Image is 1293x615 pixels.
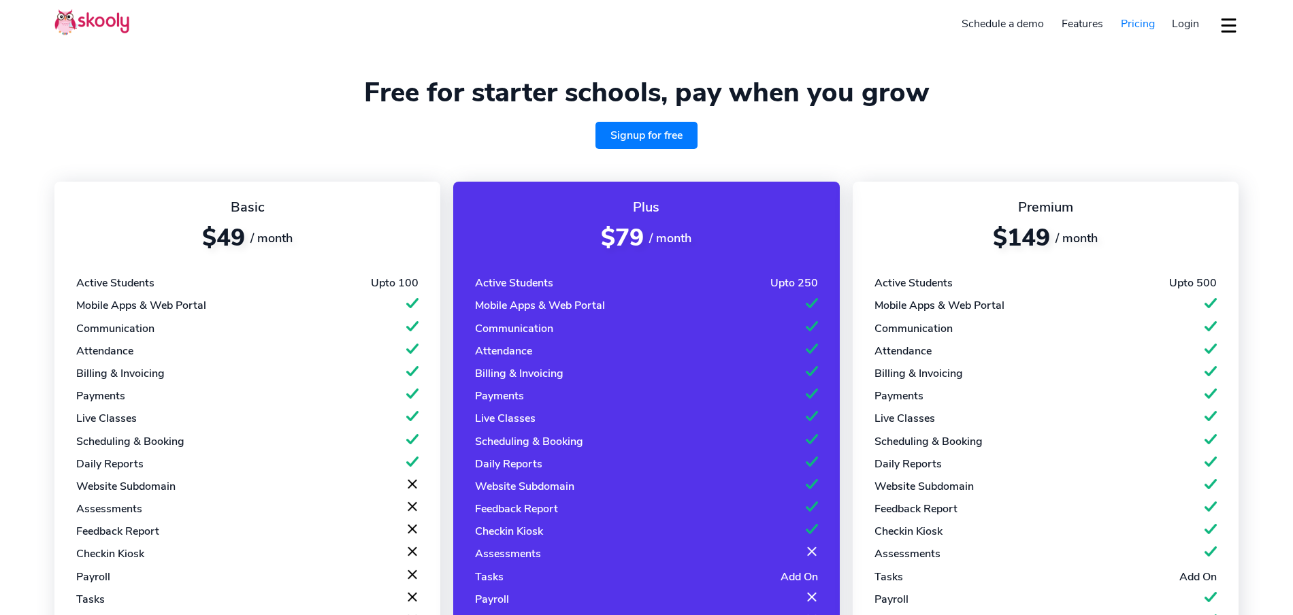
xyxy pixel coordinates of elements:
span: $49 [202,222,245,254]
div: Payroll [874,592,909,607]
div: Live Classes [475,411,536,426]
div: Add On [781,569,818,584]
div: Live Classes [874,411,935,426]
span: / month [649,230,691,246]
div: Plus [475,198,817,216]
span: $79 [601,222,644,254]
div: Attendance [874,344,932,359]
div: Scheduling & Booking [475,434,583,449]
div: Checkin Kiosk [874,524,943,539]
div: Active Students [475,276,553,290]
a: Schedule a demo [953,13,1053,35]
div: Payroll [475,592,509,607]
div: Payroll [76,569,110,584]
div: Billing & Invoicing [874,366,963,381]
div: Upto 250 [770,276,818,290]
div: Tasks [475,569,504,584]
button: dropdown menu [1219,10,1239,41]
div: Tasks [874,569,903,584]
div: Website Subdomain [475,479,574,494]
div: Daily Reports [475,456,542,471]
a: Login [1163,13,1208,35]
div: Website Subdomain [76,479,176,494]
div: Feedback Report [475,501,558,516]
div: Billing & Invoicing [76,366,165,381]
div: Daily Reports [874,456,942,471]
div: Mobile Apps & Web Portal [874,298,1004,313]
a: Signup for free [595,122,698,149]
div: Live Classes [76,411,137,426]
div: Assessments [475,546,541,561]
div: Communication [874,321,953,336]
span: / month [1055,230,1098,246]
a: Pricing [1112,13,1164,35]
div: Mobile Apps & Web Portal [475,298,605,313]
span: / month [250,230,293,246]
div: Active Students [76,276,154,290]
div: Payments [874,388,923,403]
a: Features [1053,13,1112,35]
div: Upto 100 [371,276,419,290]
div: Scheduling & Booking [76,434,184,449]
div: Checkin Kiosk [475,524,543,539]
div: Communication [475,321,553,336]
div: Basic [76,198,419,216]
div: Payments [475,388,524,403]
img: Skooly [54,9,129,35]
div: Upto 500 [1169,276,1217,290]
div: Premium [874,198,1217,216]
div: Attendance [76,344,133,359]
div: Feedback Report [874,501,958,516]
span: Pricing [1121,16,1155,31]
h1: Free for starter schools, pay when you grow [54,76,1239,109]
div: Mobile Apps & Web Portal [76,298,206,313]
div: Communication [76,321,154,336]
div: Feedback Report [76,524,159,539]
span: $149 [993,222,1050,254]
div: Scheduling & Booking [874,434,983,449]
div: Daily Reports [76,456,144,471]
div: Assessments [874,546,940,561]
div: Attendance [475,344,532,359]
div: Checkin Kiosk [76,546,144,561]
div: Website Subdomain [874,479,974,494]
div: Billing & Invoicing [475,366,563,381]
div: Tasks [76,592,105,607]
span: Login [1172,16,1199,31]
div: Payments [76,388,125,403]
div: Active Students [874,276,953,290]
div: Assessments [76,501,142,516]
